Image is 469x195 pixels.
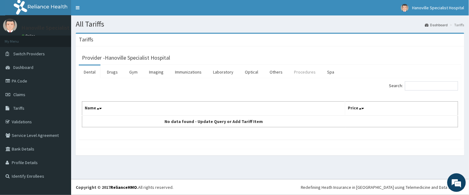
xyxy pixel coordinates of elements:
h1: All Tariffs [76,20,464,28]
img: User Image [3,19,17,32]
span: Hanoville Specialist Hospital [412,5,464,11]
h3: Provider - Hanoville Specialist Hospital [82,55,170,61]
a: Laboratory [208,66,238,78]
span: Dashboard [13,65,33,70]
a: Others [265,66,288,78]
label: Search: [389,81,458,91]
footer: All rights reserved. [71,179,469,195]
a: Online [22,34,36,38]
a: Dashboard [425,22,448,28]
a: Spa [322,66,339,78]
span: Switch Providers [13,51,45,57]
span: We're online! [36,58,85,121]
th: Name [82,102,345,116]
input: Search: [405,81,458,91]
div: Redefining Heath Insurance in [GEOGRAPHIC_DATA] using Telemedicine and Data Science! [301,184,464,190]
a: Gym [124,66,143,78]
td: No data found - Update Query or Add Tariff Item [82,116,345,127]
a: RelianceHMO [110,184,137,190]
p: Hanoville Specialist Hospital [22,25,91,31]
span: Tariffs [13,105,24,111]
img: d_794563401_company_1708531726252_794563401 [11,31,25,46]
a: Imaging [144,66,168,78]
textarea: Type your message and hit 'Enter' [3,129,118,151]
th: Price [345,102,458,116]
strong: Copyright © 2017 . [76,184,138,190]
a: Drugs [102,66,123,78]
div: Minimize live chat window [101,3,116,18]
img: User Image [401,4,409,12]
a: Procedures [289,66,321,78]
a: Dental [79,66,100,78]
a: Immunizations [170,66,207,78]
div: Chat with us now [32,35,104,43]
h3: Tariffs [79,37,93,42]
span: Claims [13,92,25,97]
li: Tariffs [449,22,464,28]
a: Optical [240,66,263,78]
